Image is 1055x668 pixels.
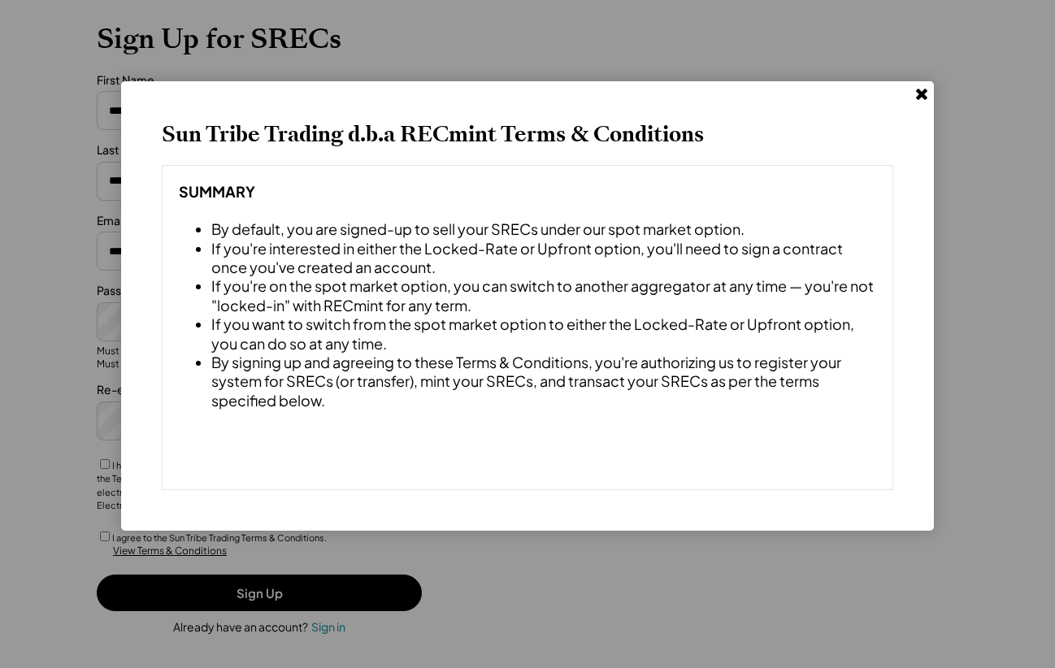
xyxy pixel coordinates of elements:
li: If you're interested in either the Locked-Rate or Upfront option, you'll need to sign a contract ... [211,239,876,277]
h4: Sun Tribe Trading d.b.a RECmint Terms & Conditions [162,122,893,149]
li: If you want to switch from the spot market option to either the Locked-Rate or Upfront option, yo... [211,314,876,353]
li: By signing up and agreeing to these Terms & Conditions, you're authorizing us to register your sy... [211,353,876,410]
li: If you're on the spot market option, you can switch to another aggregator at any time — you're no... [211,276,876,314]
strong: SUMMARY [179,182,255,201]
li: By default, you are signed-up to sell your SRECs under our spot market option. [211,219,876,238]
